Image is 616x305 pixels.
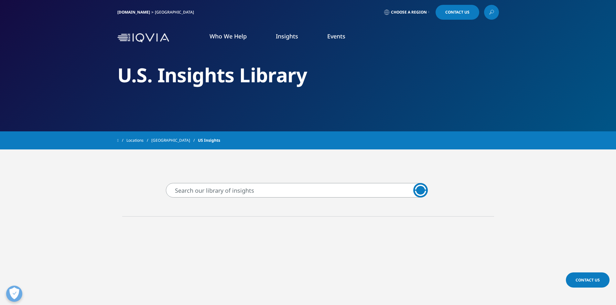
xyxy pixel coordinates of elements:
span: Contact Us [576,277,600,283]
a: Locations [126,135,151,146]
a: Contact Us [436,5,479,20]
svg: Loading [412,182,428,198]
input: Search [166,183,428,198]
a: Who We Help [210,32,247,40]
a: [DOMAIN_NAME] [117,9,150,15]
div: [GEOGRAPHIC_DATA] [155,10,197,15]
h2: U.S. Insights Library [117,63,499,87]
img: IQVIA Healthcare Information Technology and Pharma Clinical Research Company [117,33,169,43]
a: Events [327,32,345,40]
a: Search [413,183,428,198]
a: Insights [276,32,298,40]
span: US Insights [198,135,220,146]
button: Open Preferences [6,286,22,302]
span: Choose a Region [391,10,427,15]
a: Contact Us [566,272,610,288]
a: [GEOGRAPHIC_DATA] [151,135,198,146]
span: Contact Us [445,10,470,14]
nav: Primary [172,23,499,53]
